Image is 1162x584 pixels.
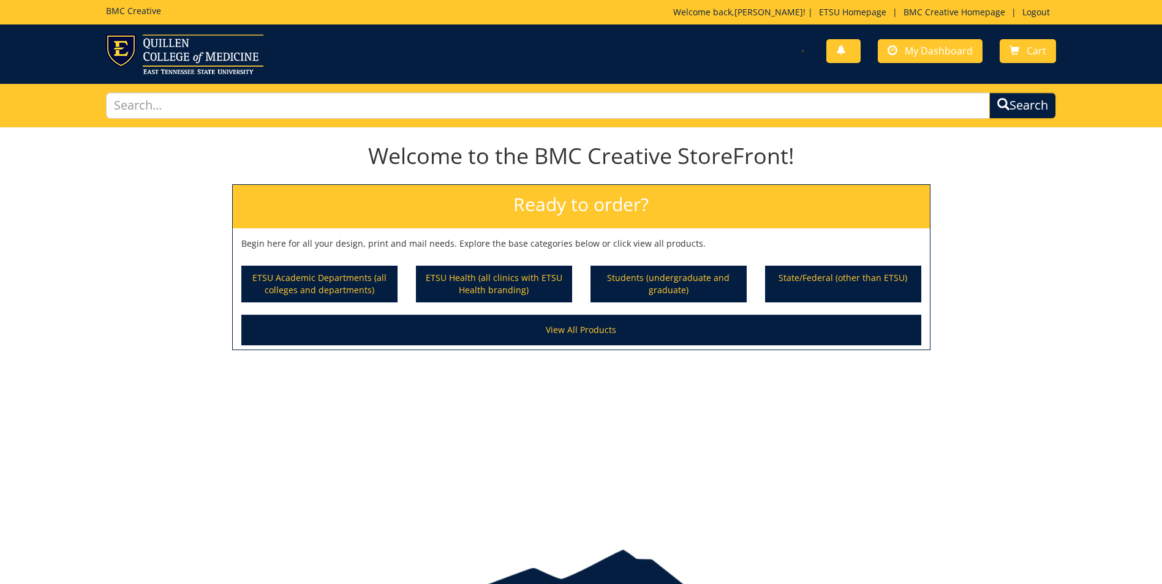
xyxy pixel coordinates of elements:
[232,144,930,168] h1: Welcome to the BMC Creative StoreFront!
[897,6,1011,18] a: BMC Creative Homepage
[989,92,1056,119] button: Search
[1027,44,1046,58] span: Cart
[106,92,990,119] input: Search...
[673,6,1056,18] p: Welcome back, ! | | |
[417,267,571,301] a: ETSU Health (all clinics with ETSU Health branding)
[1016,6,1056,18] a: Logout
[241,238,921,250] p: Begin here for all your design, print and mail needs. Explore the base categories below or click ...
[233,185,930,228] h2: Ready to order?
[905,44,973,58] span: My Dashboard
[734,6,803,18] a: [PERSON_NAME]
[241,315,921,345] a: View All Products
[243,267,396,301] a: ETSU Academic Departments (all colleges and departments)
[106,6,161,15] h5: BMC Creative
[1000,39,1056,63] a: Cart
[878,39,983,63] a: My Dashboard
[766,267,920,301] a: State/Federal (other than ETSU)
[592,267,745,301] a: Students (undergraduate and graduate)
[106,34,263,74] img: ETSU logo
[813,6,892,18] a: ETSU Homepage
